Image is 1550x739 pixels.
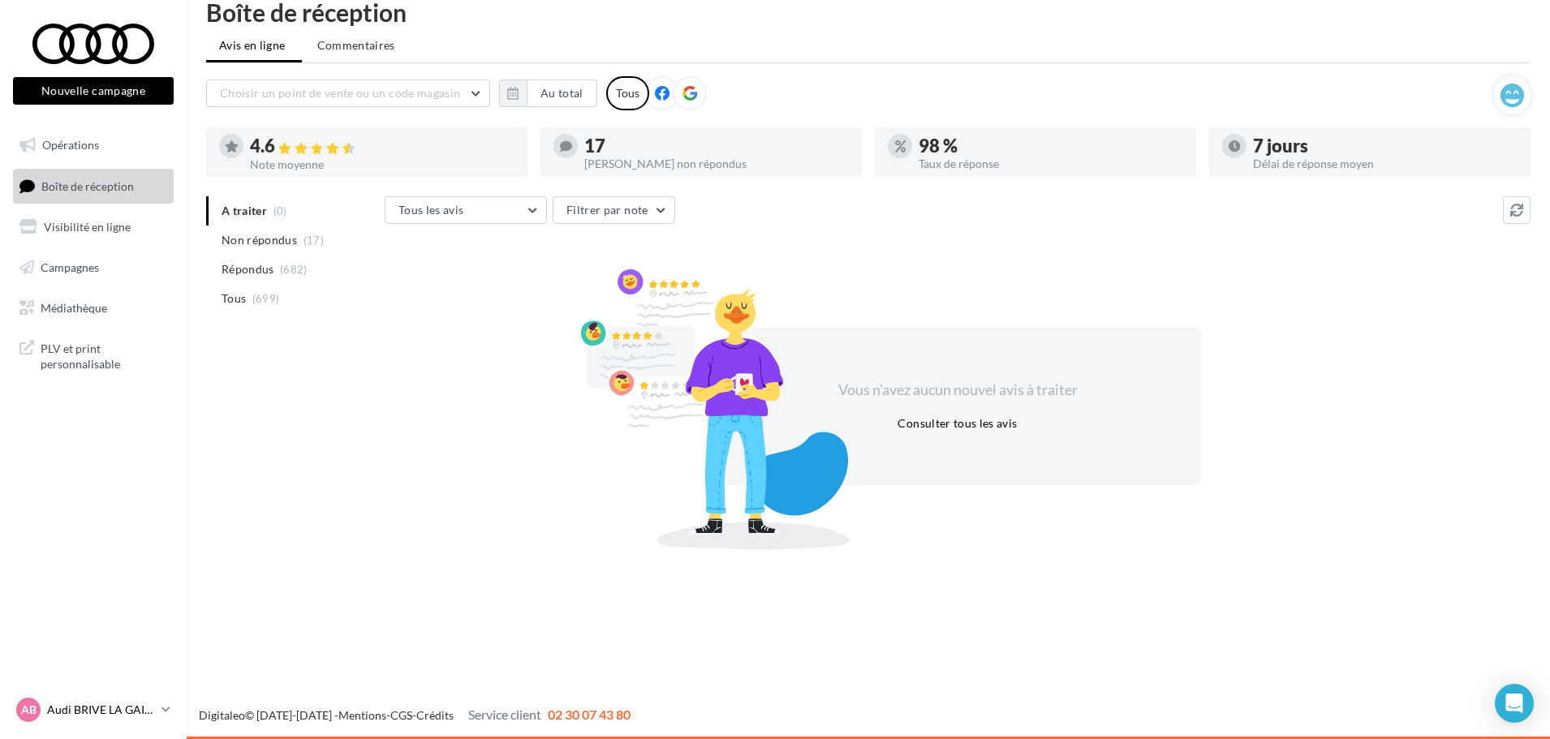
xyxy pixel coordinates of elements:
[206,79,490,107] button: Choisir un point de vente ou un code magasin
[317,38,395,52] span: Commentaires
[199,708,245,722] a: Digitaleo
[250,137,515,156] div: 4.6
[21,702,37,718] span: AB
[252,292,280,305] span: (699)
[280,263,308,276] span: (682)
[1253,158,1518,170] div: Délai de réponse moyen
[250,159,515,170] div: Note moyenne
[41,178,134,192] span: Boîte de réception
[385,196,547,224] button: Tous les avis
[919,137,1183,155] div: 98 %
[468,707,541,722] span: Service client
[10,251,177,285] a: Campagnes
[222,290,246,307] span: Tous
[41,260,99,274] span: Campagnes
[527,79,597,107] button: Au total
[553,196,675,224] button: Filtrer par note
[222,232,297,248] span: Non répondus
[919,158,1183,170] div: Taux de réponse
[499,79,597,107] button: Au total
[398,203,464,217] span: Tous les avis
[220,86,460,100] span: Choisir un point de vente ou un code magasin
[548,707,631,722] span: 02 30 07 43 80
[10,128,177,162] a: Opérations
[338,708,386,722] a: Mentions
[584,158,849,170] div: [PERSON_NAME] non répondus
[584,137,849,155] div: 17
[606,76,649,110] div: Tous
[44,220,131,234] span: Visibilité en ligne
[390,708,412,722] a: CGS
[199,708,631,722] span: © [DATE]-[DATE] - - -
[10,210,177,244] a: Visibilité en ligne
[41,337,167,372] span: PLV et print personnalisable
[416,708,454,722] a: Crédits
[13,77,174,105] button: Nouvelle campagne
[10,169,177,204] a: Boîte de réception
[13,694,174,725] a: AB Audi BRIVE LA GAILLARDE
[10,331,177,379] a: PLV et print personnalisable
[818,380,1097,401] div: Vous n'avez aucun nouvel avis à traiter
[891,414,1023,433] button: Consulter tous les avis
[10,291,177,325] a: Médiathèque
[47,702,155,718] p: Audi BRIVE LA GAILLARDE
[1253,137,1518,155] div: 7 jours
[1495,684,1534,723] div: Open Intercom Messenger
[304,234,324,247] span: (17)
[41,300,107,314] span: Médiathèque
[222,261,274,277] span: Répondus
[42,138,99,152] span: Opérations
